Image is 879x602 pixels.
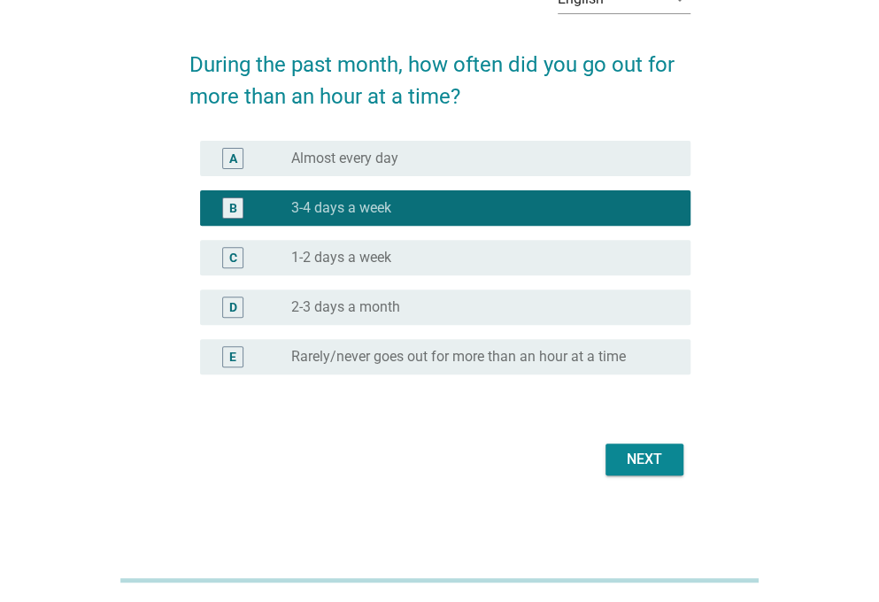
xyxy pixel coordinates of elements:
div: E [229,347,236,366]
h2: During the past month, how often did you go out for more than an hour at a time? [189,31,690,112]
div: C [229,248,237,266]
label: 1-2 days a week [291,249,391,266]
label: Rarely/never goes out for more than an hour at a time [291,348,626,366]
div: B [229,198,237,217]
label: Almost every day [291,150,398,167]
label: 2-3 days a month [291,298,400,316]
button: Next [605,444,683,475]
div: A [229,149,237,167]
div: D [229,297,237,316]
label: 3-4 days a week [291,199,391,217]
div: Next [620,449,669,470]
